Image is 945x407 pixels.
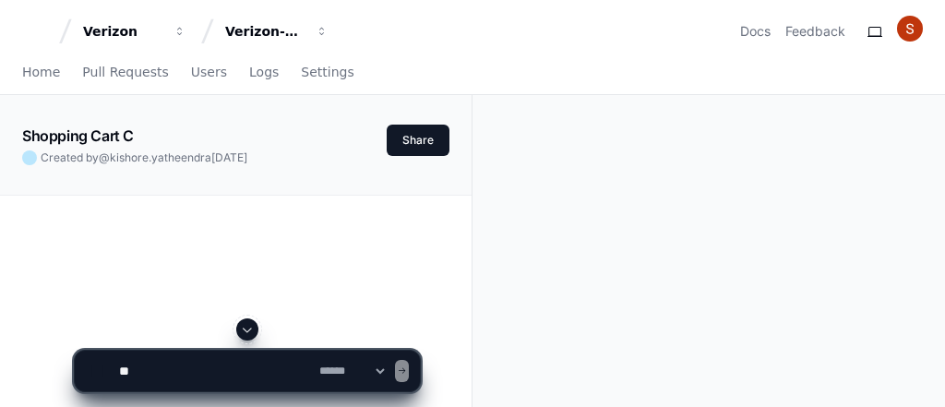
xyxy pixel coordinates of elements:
[785,22,845,41] button: Feedback
[897,16,923,42] img: ACg8ocLg2_KGMaESmVdPJoxlc_7O_UeM10l1C5GIc0P9QNRQFTV7=s96-c
[99,150,110,164] span: @
[249,52,279,94] a: Logs
[218,15,336,48] button: Verizon-Clarify-Order-Management
[191,52,227,94] a: Users
[82,66,168,78] span: Pull Requests
[740,22,771,41] a: Docs
[76,15,194,48] button: Verizon
[249,66,279,78] span: Logs
[82,52,168,94] a: Pull Requests
[22,126,134,145] app-text-character-animate: Shopping Cart C
[41,150,247,165] span: Created by
[191,66,227,78] span: Users
[22,52,60,94] a: Home
[225,22,305,41] div: Verizon-Clarify-Order-Management
[83,22,162,41] div: Verizon
[301,52,353,94] a: Settings
[387,125,449,156] button: Share
[301,66,353,78] span: Settings
[22,66,60,78] span: Home
[211,150,247,164] span: [DATE]
[110,150,211,164] span: kishore.yatheendra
